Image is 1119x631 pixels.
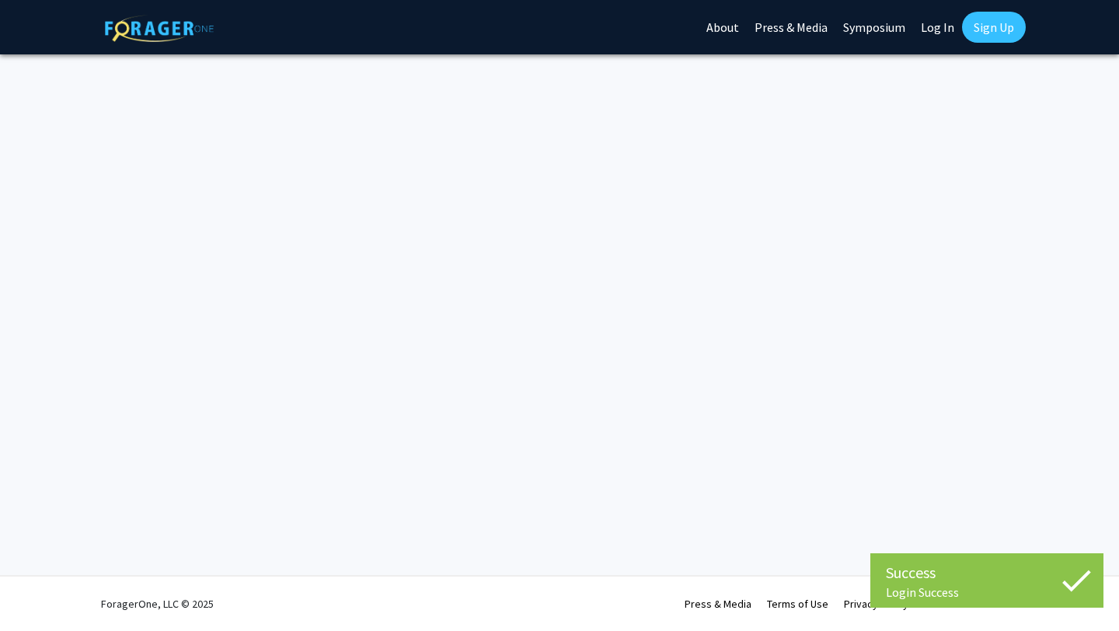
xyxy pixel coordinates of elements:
a: Privacy Policy [844,597,908,611]
a: Terms of Use [767,597,828,611]
a: Press & Media [685,597,751,611]
div: ForagerOne, LLC © 2025 [101,577,214,631]
div: Login Success [886,584,1088,600]
img: ForagerOne Logo [105,15,214,42]
a: Sign Up [962,12,1026,43]
div: Success [886,561,1088,584]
